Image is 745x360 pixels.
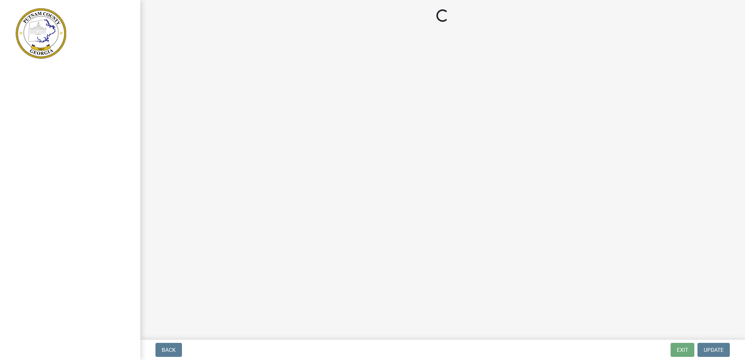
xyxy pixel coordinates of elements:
[697,343,730,357] button: Update
[162,347,176,353] span: Back
[704,347,724,353] span: Update
[16,8,66,59] img: Putnam County, Georgia
[671,343,694,357] button: Exit
[155,343,182,357] button: Back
